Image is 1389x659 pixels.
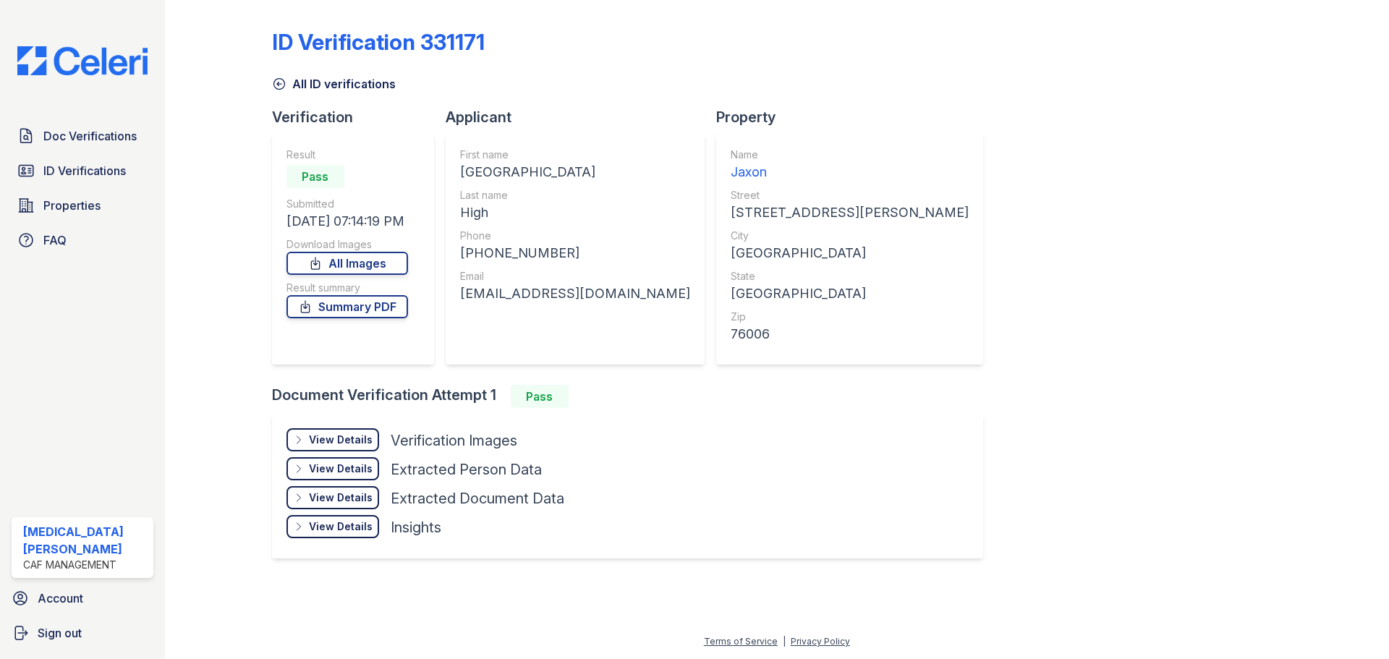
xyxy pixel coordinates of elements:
div: Submitted [286,197,408,211]
span: Doc Verifications [43,127,137,145]
div: Phone [460,229,690,243]
a: All Images [286,252,408,275]
div: [GEOGRAPHIC_DATA] [460,162,690,182]
div: ID Verification 331171 [272,29,485,55]
a: FAQ [12,226,153,255]
div: | [783,636,786,647]
div: View Details [309,433,373,447]
div: Pass [286,165,344,188]
div: Result [286,148,408,162]
div: Jaxon [731,162,969,182]
a: All ID verifications [272,75,396,93]
div: Insights [391,517,441,537]
div: State [731,269,969,284]
div: Applicant [446,107,716,127]
a: Account [6,584,159,613]
img: CE_Logo_Blue-a8612792a0a2168367f1c8372b55b34899dd931a85d93a1a3d3e32e68fde9ad4.png [6,46,159,75]
div: Name [731,148,969,162]
div: Verification [272,107,446,127]
a: Privacy Policy [791,636,850,647]
span: Properties [43,197,101,214]
div: [PHONE_NUMBER] [460,243,690,263]
div: Verification Images [391,430,517,451]
div: View Details [309,490,373,505]
div: First name [460,148,690,162]
a: ID Verifications [12,156,153,185]
span: Sign out [38,624,82,642]
a: Summary PDF [286,295,408,318]
a: Doc Verifications [12,122,153,150]
a: Terms of Service [704,636,778,647]
a: Sign out [6,618,159,647]
div: Pass [511,385,569,408]
div: [GEOGRAPHIC_DATA] [731,243,969,263]
span: Account [38,590,83,607]
a: Name Jaxon [731,148,969,182]
div: Last name [460,188,690,203]
div: [GEOGRAPHIC_DATA] [731,284,969,304]
span: ID Verifications [43,162,126,179]
div: Download Images [286,237,408,252]
div: Street [731,188,969,203]
div: [MEDICAL_DATA][PERSON_NAME] [23,523,148,558]
div: [STREET_ADDRESS][PERSON_NAME] [731,203,969,223]
div: Document Verification Attempt 1 [272,385,995,408]
div: CAF Management [23,558,148,572]
div: Zip [731,310,969,324]
div: View Details [309,462,373,476]
div: 76006 [731,324,969,344]
div: Extracted Document Data [391,488,564,509]
div: Extracted Person Data [391,459,542,480]
div: Email [460,269,690,284]
div: [DATE] 07:14:19 PM [286,211,408,231]
div: View Details [309,519,373,534]
div: [EMAIL_ADDRESS][DOMAIN_NAME] [460,284,690,304]
div: High [460,203,690,223]
div: Result summary [286,281,408,295]
div: Property [716,107,995,127]
a: Properties [12,191,153,220]
div: City [731,229,969,243]
span: FAQ [43,231,67,249]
